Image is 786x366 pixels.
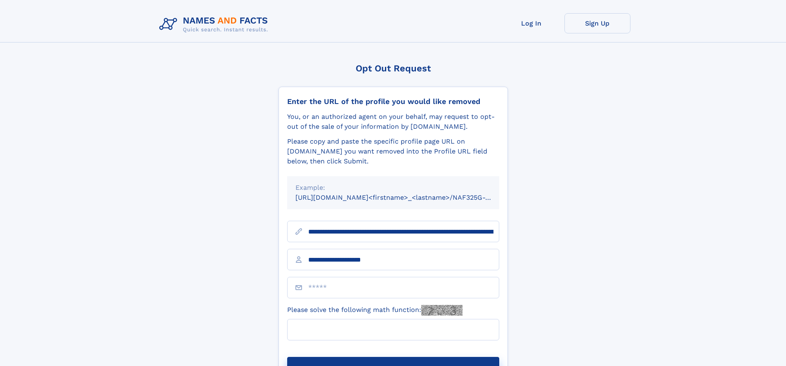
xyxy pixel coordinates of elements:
[498,13,564,33] a: Log In
[564,13,630,33] a: Sign Up
[287,305,463,316] label: Please solve the following math function:
[287,112,499,132] div: You, or an authorized agent on your behalf, may request to opt-out of the sale of your informatio...
[279,63,508,73] div: Opt Out Request
[295,183,491,193] div: Example:
[287,97,499,106] div: Enter the URL of the profile you would like removed
[287,137,499,166] div: Please copy and paste the specific profile page URL on [DOMAIN_NAME] you want removed into the Pr...
[156,13,275,35] img: Logo Names and Facts
[295,194,515,201] small: [URL][DOMAIN_NAME]<firstname>_<lastname>/NAF325G-xxxxxxxx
